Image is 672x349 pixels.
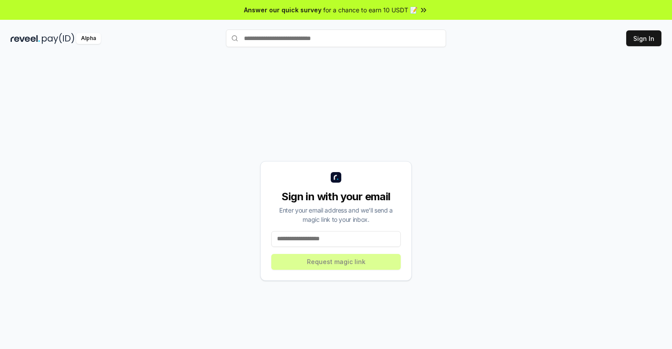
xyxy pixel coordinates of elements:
[271,206,401,224] div: Enter your email address and we’ll send a magic link to your inbox.
[323,5,417,15] span: for a chance to earn 10 USDT 📝
[626,30,661,46] button: Sign In
[42,33,74,44] img: pay_id
[11,33,40,44] img: reveel_dark
[76,33,101,44] div: Alpha
[271,190,401,204] div: Sign in with your email
[331,172,341,183] img: logo_small
[244,5,321,15] span: Answer our quick survey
